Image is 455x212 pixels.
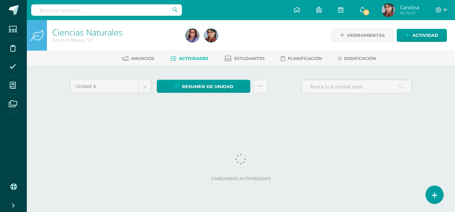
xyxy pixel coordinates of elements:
input: Busca un usuario... [31,4,182,16]
a: Dosificación [338,53,376,64]
a: Unidad 4 [70,80,151,93]
span: Resumen de unidad [182,80,234,93]
a: Planificación [281,53,322,64]
span: Unidad 4 [75,80,133,93]
span: Actividad [412,29,438,42]
h1: Ciencias Naturales [52,27,178,37]
a: Estudiantes [224,53,265,64]
a: Herramientas [331,29,393,42]
label: Cargando actividades [70,176,412,181]
span: 33 [363,9,370,16]
a: Ciencias Naturales [52,26,123,38]
span: Dosificación [344,56,376,61]
input: Busca la actividad aquí... [302,80,411,93]
a: Resumen de unidad [157,80,250,93]
img: 9b956cc9a4babd20fca20b167a45774d.png [204,29,218,42]
div: Tercero Básico 'A' [52,37,178,43]
span: Herramientas [347,29,385,42]
img: 9b956cc9a4babd20fca20b167a45774d.png [382,3,395,17]
span: Mi Perfil [400,10,419,16]
span: Planificación [288,56,322,61]
img: d76661cb19da47c8721aaba634ec83f7.png [186,29,199,42]
span: Estudiantes [234,56,265,61]
a: Actividades [171,53,208,64]
a: Actividad [397,29,447,42]
a: Anuncios [122,53,154,64]
span: Actividades [179,56,208,61]
span: Carolina [400,4,419,11]
span: Anuncios [131,56,154,61]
